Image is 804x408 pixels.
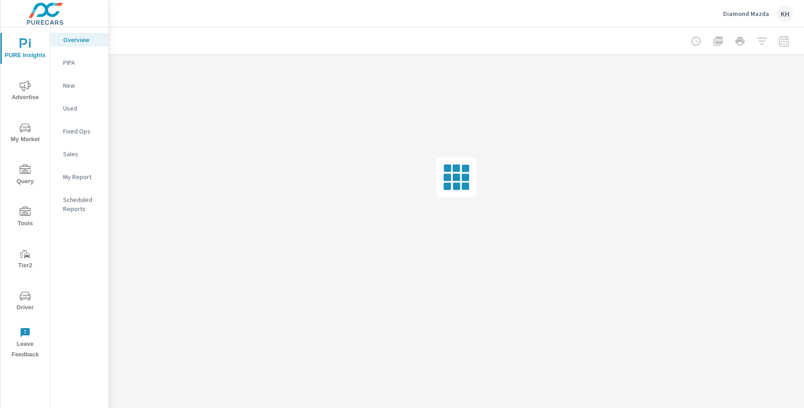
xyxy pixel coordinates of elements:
div: KH [777,5,793,22]
p: Overview [63,35,101,44]
span: Driver [3,291,47,313]
div: Overview [50,33,108,47]
span: PURE Insights [3,38,47,61]
p: Fixed Ops [63,127,101,136]
p: Sales [63,149,101,159]
p: My Report [63,172,101,181]
p: Diamond Mazda [723,10,769,18]
div: Fixed Ops [50,124,108,138]
div: Sales [50,147,108,161]
span: Leave Feedback [3,327,47,360]
div: Scheduled Reports [50,193,108,216]
div: My Report [50,170,108,184]
div: Used [50,101,108,115]
div: nav menu [0,27,50,364]
p: Used [63,104,101,113]
div: PIPA [50,56,108,69]
span: Advertise [3,80,47,103]
div: New [50,79,108,92]
span: Query [3,164,47,187]
p: New [63,81,101,90]
span: Tools [3,207,47,229]
p: PIPA [63,58,101,67]
span: My Market [3,122,47,145]
p: Scheduled Reports [63,195,101,213]
span: Tier2 [3,249,47,271]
